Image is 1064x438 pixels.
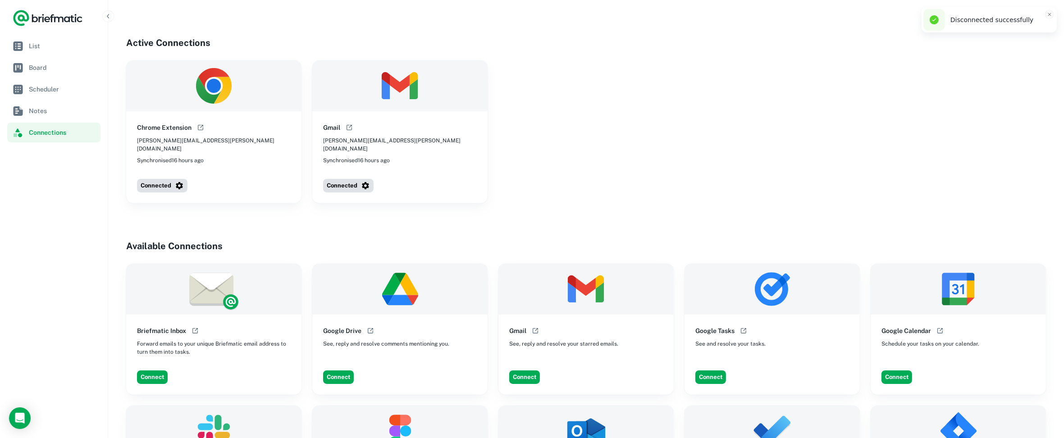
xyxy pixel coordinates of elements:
[871,264,1046,315] img: Google Calendar
[695,370,726,384] button: Connect
[126,60,301,111] img: Chrome Extension
[7,36,100,56] a: List
[137,326,186,336] h6: Briefmatic Inbox
[137,137,291,153] span: [PERSON_NAME][EMAIL_ADDRESS][PERSON_NAME][DOMAIN_NAME]
[498,264,674,315] img: Gmail
[881,370,912,384] button: Connect
[312,264,488,315] img: Google Drive
[7,101,100,121] a: Notes
[7,58,100,78] a: Board
[126,36,1046,50] h4: Active Connections
[29,106,97,116] span: Notes
[323,123,340,132] h6: Gmail
[881,340,979,348] span: Schedule your tasks on your calendar.
[323,137,477,153] span: [PERSON_NAME][EMAIL_ADDRESS][PERSON_NAME][DOMAIN_NAME]
[323,340,449,348] span: See, reply and resolve comments mentioning you.
[323,156,390,164] span: Synchronised 16 hours ago
[7,123,100,142] a: Connections
[29,41,97,51] span: List
[950,15,1039,25] div: Disconnected successfully
[323,326,361,336] h6: Google Drive
[137,370,168,384] button: Connect
[695,326,735,336] h6: Google Tasks
[126,239,1046,253] h4: Available Connections
[881,326,931,336] h6: Google Calendar
[344,122,355,133] button: Open help documentation
[509,340,618,348] span: See, reply and resolve your starred emails.
[1045,10,1054,19] button: Close toast
[137,179,187,192] button: Connected
[137,123,192,132] h6: Chrome Extension
[530,325,541,336] button: Open help documentation
[7,79,100,99] a: Scheduler
[685,264,860,315] img: Google Tasks
[935,325,945,336] button: Open help documentation
[190,325,201,336] button: Open help documentation
[312,60,488,111] img: Gmail
[509,326,526,336] h6: Gmail
[738,325,749,336] button: Open help documentation
[509,370,540,384] button: Connect
[29,84,97,94] span: Scheduler
[695,340,766,348] span: See and resolve your tasks.
[137,340,291,356] span: Forward emails to your unique Briefmatic email address to turn them into tasks.
[29,63,97,73] span: Board
[323,370,354,384] button: Connect
[195,122,206,133] button: Open help documentation
[13,9,83,27] a: Logo
[126,264,301,315] img: Briefmatic Inbox
[323,179,374,192] button: Connected
[365,325,376,336] button: Open help documentation
[29,128,97,137] span: Connections
[9,407,31,429] div: Load Chat
[137,156,204,164] span: Synchronised 16 hours ago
